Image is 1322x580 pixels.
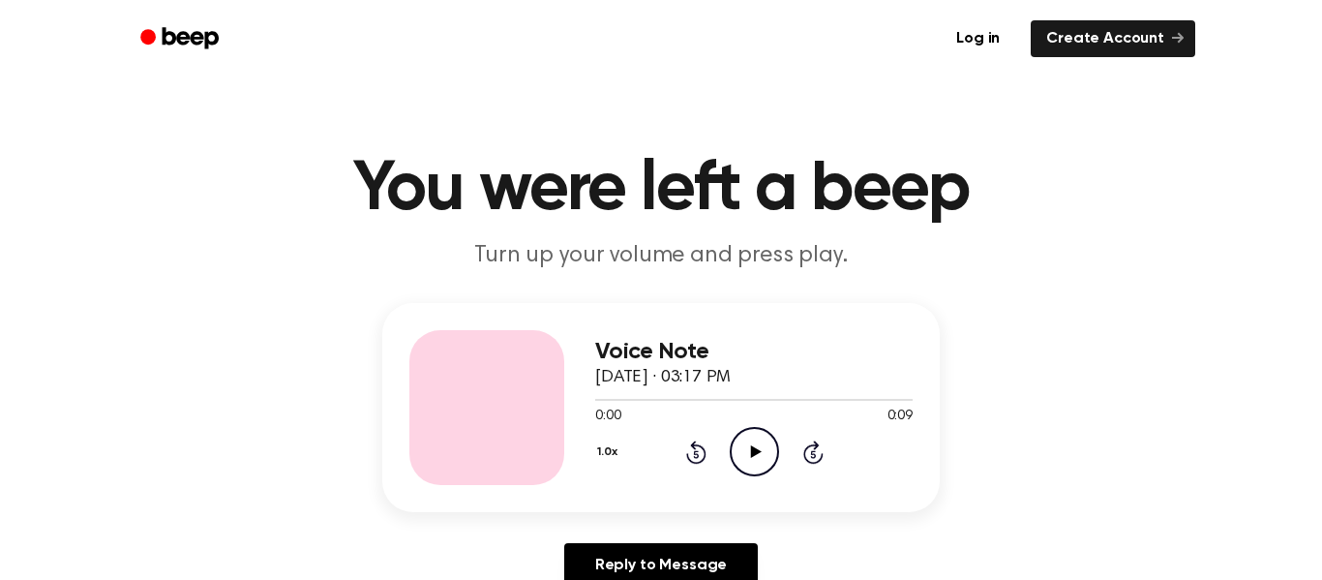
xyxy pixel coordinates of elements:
a: Create Account [1031,20,1195,57]
h3: Voice Note [595,339,913,365]
p: Turn up your volume and press play. [289,240,1033,272]
a: Beep [127,20,236,58]
a: Log in [937,16,1019,61]
span: [DATE] · 03:17 PM [595,369,731,386]
span: 0:00 [595,407,620,427]
button: 1.0x [595,436,624,469]
h1: You were left a beep [165,155,1157,225]
span: 0:09 [887,407,913,427]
